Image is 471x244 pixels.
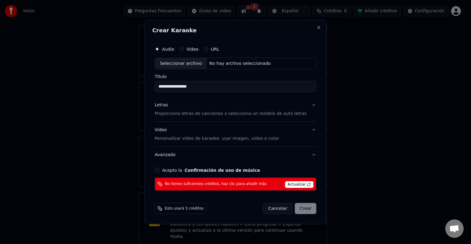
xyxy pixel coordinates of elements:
div: Letras [155,102,168,108]
p: Personalizar video de karaoke: usar imagen, video o color [155,135,279,141]
label: Acepto la [162,168,260,172]
div: No hay archivo seleccionado [207,61,273,67]
label: Título [155,74,316,79]
label: URL [211,47,219,51]
span: No tienes suficientes créditos, haz clic para añadir más [165,182,266,187]
div: Video [155,127,279,142]
button: Acepto la [185,168,260,172]
span: Actualizar [285,181,314,188]
p: Proporciona letras de canciones o selecciona un modelo de auto letras [155,111,306,117]
button: Avanzado [155,147,316,163]
button: VideoPersonalizar video de karaoke: usar imagen, video o color [155,122,316,147]
button: Cancelar [263,203,293,214]
span: Esto usará 5 créditos [165,206,203,211]
label: Video [186,47,198,51]
div: Seleccionar archivo [155,58,207,69]
label: Audio [162,47,174,51]
button: LetrasProporciona letras de canciones o selecciona un modelo de auto letras [155,97,316,122]
h2: Crear Karaoke [152,28,319,33]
